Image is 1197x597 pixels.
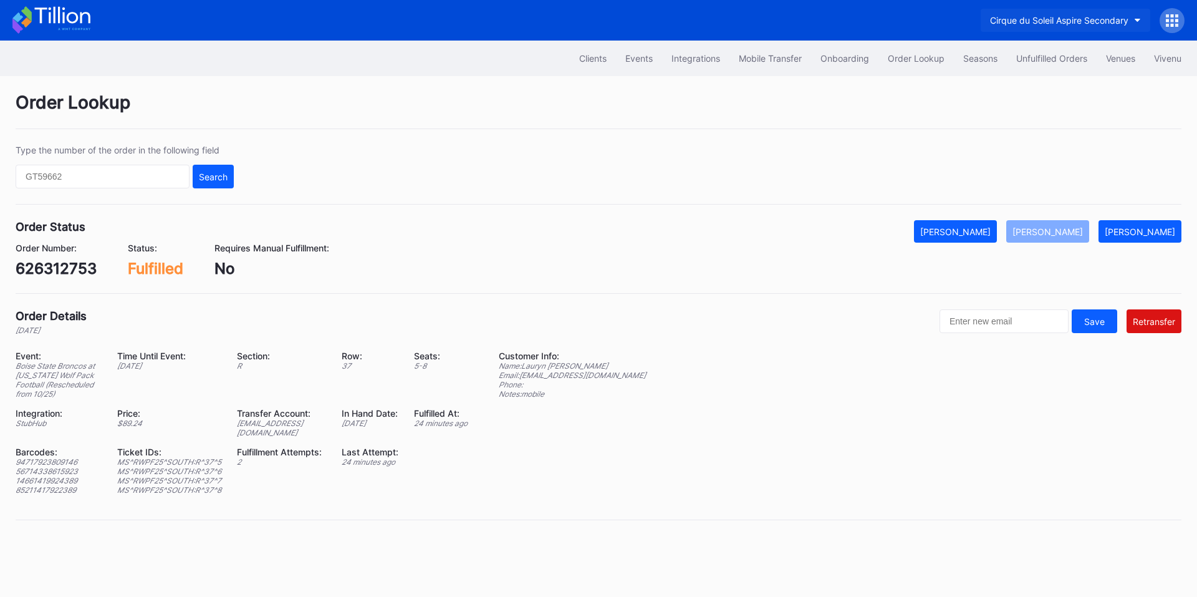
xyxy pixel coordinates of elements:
[214,243,329,253] div: Requires Manual Fulfillment:
[117,351,221,361] div: Time Until Event:
[117,361,221,371] div: [DATE]
[237,447,327,457] div: Fulfillment Attempts:
[1006,220,1089,243] button: [PERSON_NAME]
[128,260,183,278] div: Fulfilled
[237,419,327,437] div: [EMAIL_ADDRESS][DOMAIN_NAME]
[963,53,997,64] div: Seasons
[16,457,102,467] div: 94717923809146
[1098,220,1181,243] button: [PERSON_NAME]
[16,351,102,361] div: Event:
[1016,53,1087,64] div: Unfulfilled Orders
[117,419,221,428] div: $ 89.24
[16,408,102,419] div: Integration:
[914,220,997,243] button: [PERSON_NAME]
[1007,47,1097,70] button: Unfulfilled Orders
[739,53,802,64] div: Mobile Transfer
[117,457,221,467] div: MS^RWPF25^SOUTH:R^37^5
[878,47,954,70] button: Order Lookup
[16,419,102,428] div: StubHub
[1084,316,1105,327] div: Save
[662,47,729,70] button: Integrations
[117,467,221,476] div: MS^RWPF25^SOUTH:R^37^6
[342,361,398,371] div: 37
[414,351,468,361] div: Seats:
[16,260,97,278] div: 626312753
[16,467,102,476] div: 56714338615923
[16,92,1181,129] div: Order Lookup
[237,408,327,419] div: Transfer Account:
[888,53,945,64] div: Order Lookup
[940,309,1069,333] input: Enter new email
[625,53,653,64] div: Events
[16,485,102,495] div: 85211417922389
[342,408,398,419] div: In Hand Date:
[1127,309,1181,333] button: Retransfer
[579,53,607,64] div: Clients
[414,408,468,419] div: Fulfilled At:
[414,419,468,428] div: 24 minutes ago
[16,361,102,399] div: Boise State Broncos at [US_STATE] Wolf Pack Football (Rescheduled from 10/25)
[237,361,327,371] div: R
[1154,53,1181,64] div: Vivenu
[954,47,1007,70] button: Seasons
[414,361,468,371] div: 5 - 8
[499,389,646,399] div: Notes: mobile
[237,351,327,361] div: Section:
[117,485,221,495] div: MS^RWPF25^SOUTH:R^37^8
[342,419,398,428] div: [DATE]
[214,260,329,278] div: No
[499,351,646,361] div: Customer Info:
[128,243,183,253] div: Status:
[342,457,398,467] div: 24 minutes ago
[1012,226,1083,237] div: [PERSON_NAME]
[16,476,102,485] div: 14661419924389
[920,226,991,237] div: [PERSON_NAME]
[16,145,234,155] div: Type the number of the order in the following field
[499,371,646,380] div: Email: [EMAIL_ADDRESS][DOMAIN_NAME]
[117,447,221,457] div: Ticket IDs:
[671,53,720,64] div: Integrations
[990,15,1128,26] div: Cirque du Soleil Aspire Secondary
[1105,226,1175,237] div: [PERSON_NAME]
[1097,47,1145,70] button: Venues
[499,361,646,371] div: Name: Lauryn [PERSON_NAME]
[729,47,811,70] button: Mobile Transfer
[16,165,190,188] input: GT59662
[342,351,398,361] div: Row:
[1072,309,1117,333] button: Save
[820,53,869,64] div: Onboarding
[117,408,221,419] div: Price:
[16,447,102,457] div: Barcodes:
[981,9,1150,32] button: Cirque du Soleil Aspire Secondary
[16,243,97,253] div: Order Number:
[1145,47,1191,70] button: Vivenu
[342,447,398,457] div: Last Attempt:
[16,220,85,233] div: Order Status
[16,326,87,335] div: [DATE]
[1106,53,1135,64] div: Venues
[237,457,327,467] div: 2
[16,309,87,323] div: Order Details
[117,476,221,485] div: MS^RWPF25^SOUTH:R^37^7
[616,47,662,70] button: Events
[499,380,646,389] div: Phone:
[811,47,878,70] button: Onboarding
[570,47,616,70] button: Clients
[1133,316,1175,327] div: Retransfer
[199,172,228,182] div: Search
[193,165,234,188] button: Search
